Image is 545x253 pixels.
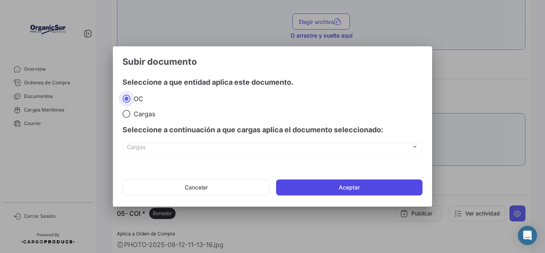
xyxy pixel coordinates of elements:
[130,95,143,103] span: OC
[127,145,411,152] span: Cargas
[122,179,270,195] button: Cancelar
[276,179,423,195] button: Aceptar
[122,77,423,88] h4: Seleccione a que entidad aplica este documento.
[122,124,423,135] h4: Seleccione a continuación a que cargas aplica el documento seleccionado:
[518,226,537,245] div: Abrir Intercom Messenger
[122,56,423,67] h3: Subir documento
[130,110,155,118] span: Cargas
